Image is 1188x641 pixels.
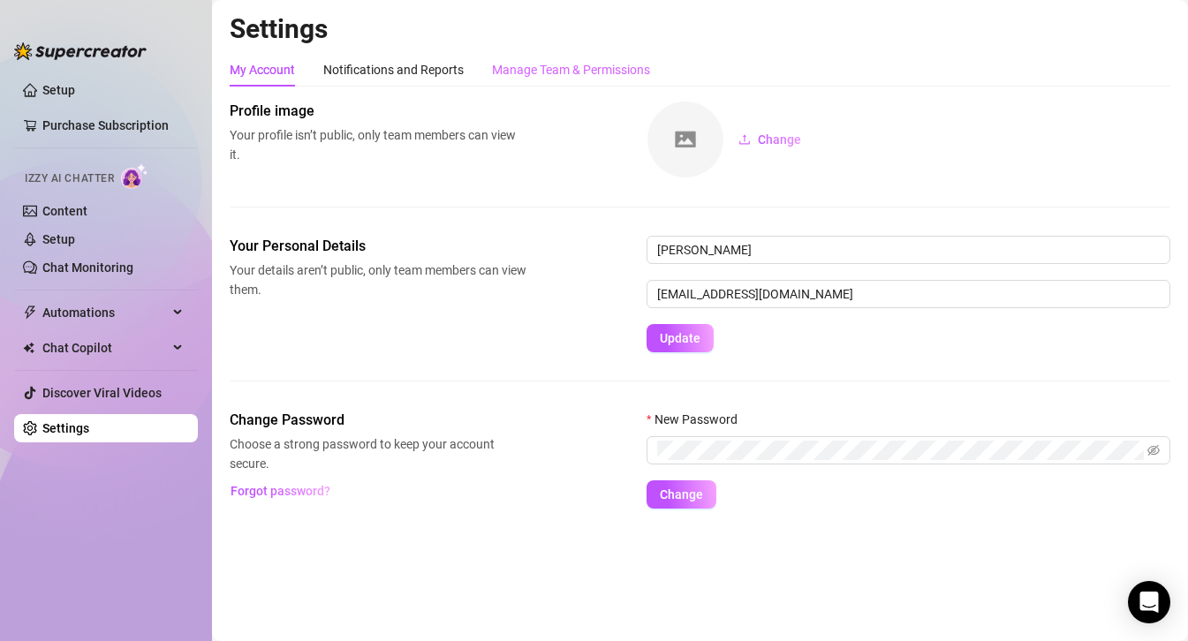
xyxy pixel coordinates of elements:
[42,298,168,327] span: Automations
[230,236,526,257] span: Your Personal Details
[230,60,295,79] div: My Account
[230,260,526,299] span: Your details aren’t public, only team members can view them.
[230,434,526,473] span: Choose a strong password to keep your account secure.
[42,111,184,140] a: Purchase Subscription
[42,204,87,218] a: Content
[23,342,34,354] img: Chat Copilot
[121,163,148,189] img: AI Chatter
[230,410,526,431] span: Change Password
[42,232,75,246] a: Setup
[657,441,1144,460] input: New Password
[647,324,714,352] button: Update
[42,260,133,275] a: Chat Monitoring
[230,477,330,505] button: Forgot password?
[42,83,75,97] a: Setup
[42,421,89,435] a: Settings
[724,125,815,154] button: Change
[738,133,751,146] span: upload
[230,125,526,164] span: Your profile isn’t public, only team members can view it.
[230,101,526,122] span: Profile image
[323,60,464,79] div: Notifications and Reports
[660,331,700,345] span: Update
[647,410,749,429] label: New Password
[647,102,723,177] img: square-placeholder.png
[23,305,37,320] span: thunderbolt
[42,334,168,362] span: Chat Copilot
[25,170,114,187] span: Izzy AI Chatter
[1128,581,1170,623] div: Open Intercom Messenger
[758,132,801,147] span: Change
[492,60,650,79] div: Manage Team & Permissions
[14,42,147,60] img: logo-BBDzfeDw.svg
[647,480,716,509] button: Change
[647,236,1170,264] input: Enter name
[231,484,330,498] span: Forgot password?
[230,12,1170,46] h2: Settings
[660,487,703,501] span: Change
[647,280,1170,308] input: Enter new email
[42,386,162,400] a: Discover Viral Videos
[1147,444,1160,456] span: eye-invisible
